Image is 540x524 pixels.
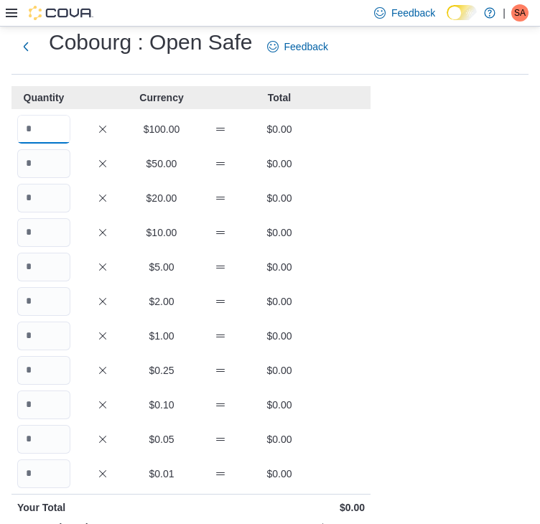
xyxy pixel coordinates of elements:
[17,253,70,281] input: Quantity
[253,432,306,446] p: $0.00
[17,322,70,350] input: Quantity
[135,432,188,446] p: $0.05
[284,39,328,54] span: Feedback
[253,329,306,343] p: $0.00
[253,260,306,274] p: $0.00
[253,467,306,481] p: $0.00
[17,425,70,454] input: Quantity
[49,28,253,57] h1: Cobourg : Open Safe
[447,20,447,21] span: Dark Mode
[135,467,188,481] p: $0.01
[135,122,188,136] p: $100.00
[135,90,188,105] p: Currency
[135,191,188,205] p: $20.00
[253,191,306,205] p: $0.00
[391,6,435,20] span: Feedback
[253,156,306,171] p: $0.00
[135,329,188,343] p: $1.00
[253,294,306,309] p: $0.00
[17,390,70,419] input: Quantity
[511,4,529,22] div: Sabir Ali
[17,115,70,144] input: Quantity
[17,500,188,515] p: Your Total
[261,32,334,61] a: Feedback
[17,218,70,247] input: Quantity
[17,287,70,316] input: Quantity
[447,5,477,20] input: Dark Mode
[17,184,70,212] input: Quantity
[253,363,306,378] p: $0.00
[135,260,188,274] p: $5.00
[11,32,40,61] button: Next
[17,459,70,488] input: Quantity
[135,294,188,309] p: $2.00
[135,225,188,240] p: $10.00
[135,156,188,171] p: $50.00
[17,149,70,178] input: Quantity
[253,398,306,412] p: $0.00
[253,90,306,105] p: Total
[253,122,306,136] p: $0.00
[17,356,70,385] input: Quantity
[17,90,70,105] p: Quantity
[135,398,188,412] p: $0.10
[253,225,306,240] p: $0.00
[135,363,188,378] p: $0.25
[29,6,93,20] img: Cova
[503,4,506,22] p: |
[514,4,526,22] span: SA
[194,500,365,515] p: $0.00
